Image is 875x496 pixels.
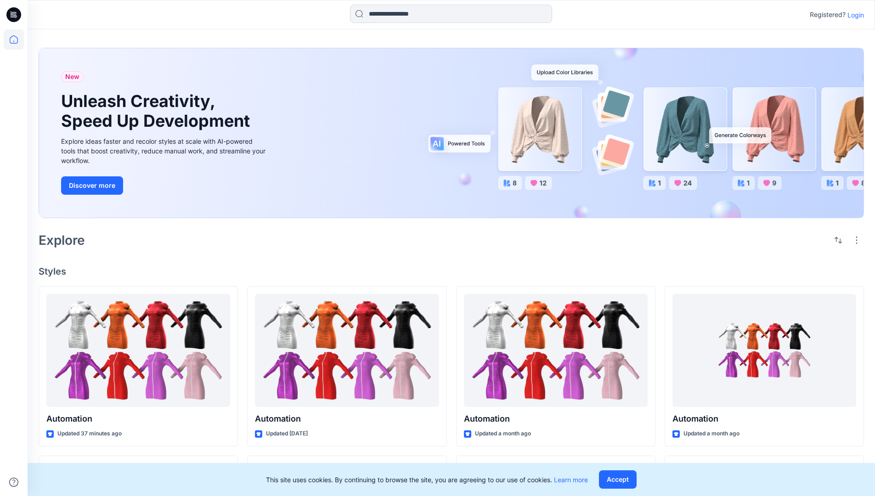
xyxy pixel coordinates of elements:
[810,9,846,20] p: Registered?
[46,412,230,425] p: Automation
[554,476,588,484] a: Learn more
[39,266,864,277] h4: Styles
[61,176,268,195] a: Discover more
[672,294,856,407] a: Automation
[266,429,308,439] p: Updated [DATE]
[57,429,122,439] p: Updated 37 minutes ago
[599,470,637,489] button: Accept
[39,233,85,248] h2: Explore
[266,475,588,485] p: This site uses cookies. By continuing to browse the site, you are agreeing to our use of cookies.
[255,294,439,407] a: Automation
[255,412,439,425] p: Automation
[683,429,740,439] p: Updated a month ago
[672,412,856,425] p: Automation
[61,176,123,195] button: Discover more
[65,71,79,82] span: New
[464,294,648,407] a: Automation
[475,429,531,439] p: Updated a month ago
[61,91,254,131] h1: Unleash Creativity, Speed Up Development
[464,412,648,425] p: Automation
[61,136,268,165] div: Explore ideas faster and recolor styles at scale with AI-powered tools that boost creativity, red...
[847,10,864,20] p: Login
[46,294,230,407] a: Automation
